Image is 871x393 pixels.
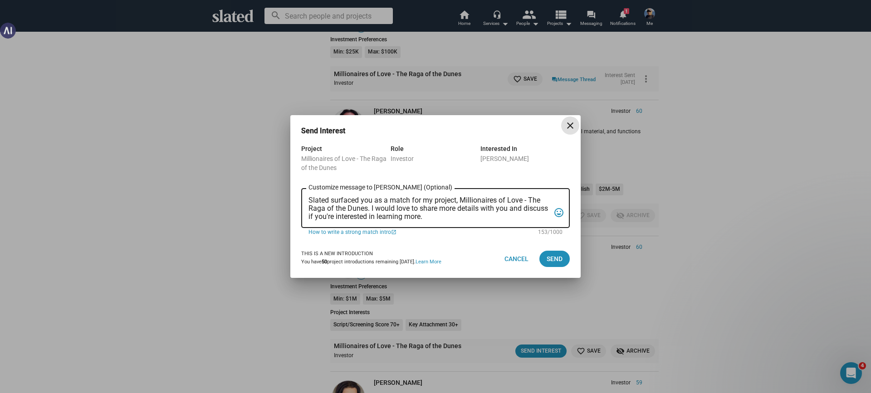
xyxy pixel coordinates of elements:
[480,143,570,154] div: Interested In
[391,229,396,236] mat-icon: open_in_new
[565,120,576,131] mat-icon: close
[301,154,391,172] div: Millionaires of Love - The Raga of the Dunes
[391,143,480,154] div: Role
[301,259,441,266] div: You have project introductions remaining [DATE].
[308,228,532,236] a: How to write a strong match intro
[497,251,536,267] button: Cancel
[301,251,373,257] strong: This is a new introduction
[416,259,441,265] a: Learn More
[322,259,327,265] b: 50
[539,251,570,267] button: Send
[504,251,528,267] span: Cancel
[547,251,563,267] span: Send
[480,154,570,163] div: [PERSON_NAME]
[301,143,391,154] div: Project
[391,154,480,163] div: Investor
[553,206,564,220] mat-icon: tag_faces
[538,229,563,236] mat-hint: 153/1000
[301,126,358,136] h3: Send Interest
